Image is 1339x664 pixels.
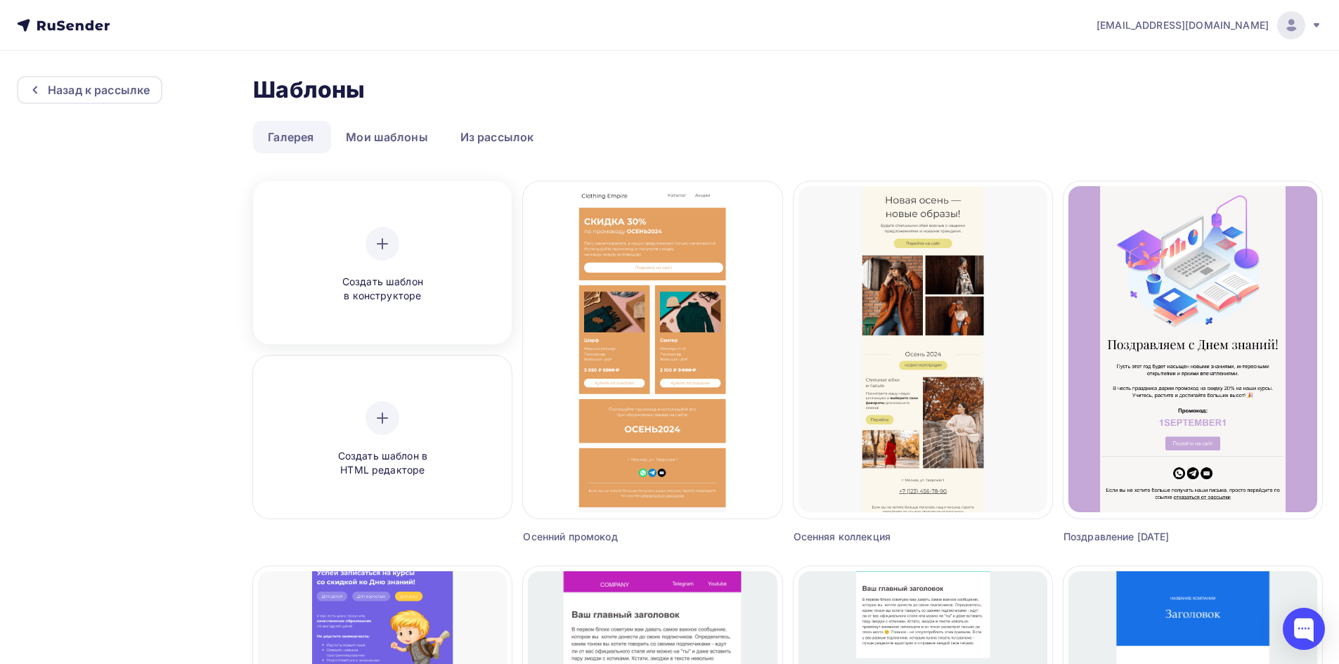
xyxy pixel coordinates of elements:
div: Осенняя коллекция [794,530,988,544]
span: Создать шаблон в HTML редакторе [316,449,449,478]
div: Назад к рассылке [48,82,150,98]
a: Мои шаблоны [331,121,443,153]
span: Создать шаблон в конструкторе [316,275,449,304]
h2: Шаблоны [253,76,365,104]
div: Поздравление [DATE] [1063,530,1257,544]
a: Галерея [253,121,328,153]
div: Осенний промокод [523,530,717,544]
span: [EMAIL_ADDRESS][DOMAIN_NAME] [1097,18,1269,32]
a: Из рассылок [446,121,549,153]
a: [EMAIL_ADDRESS][DOMAIN_NAME] [1097,11,1322,39]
